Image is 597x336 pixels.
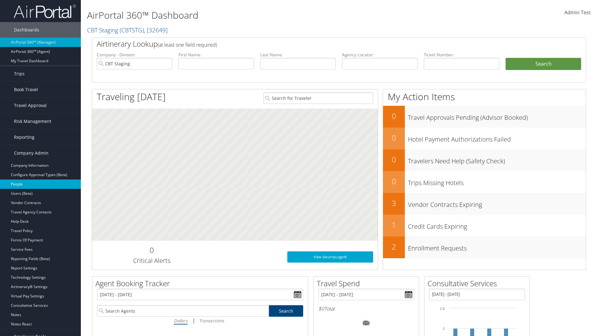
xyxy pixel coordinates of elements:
tspan: 1 [443,327,445,330]
h2: 0 [383,154,405,165]
a: 0Travel Approvals Pending (Advisor Booked) [383,106,586,128]
a: 0Travelers Need Help (Safety Check) [383,149,586,171]
div: | [97,317,303,324]
h3: Travel Approvals Pending (Advisor Booked) [408,110,586,122]
input: Search for Traveler [263,92,373,104]
label: Ticket Number: [424,52,499,58]
a: 0Trips Missing Hotels [383,171,586,193]
img: airportal-logo.png [14,4,76,19]
h2: Consultative Services [428,278,530,289]
span: Dashboards [14,22,39,38]
a: 0Hotel Payment Authorizations Failed [383,128,586,149]
h2: Agent Booking Tracker [95,278,308,289]
span: ( CBTSTG ) [120,26,144,34]
i: Transactions [199,318,224,324]
span: Book Travel [14,82,38,97]
h1: My Action Items [383,90,586,103]
span: (at least one field required) [158,41,217,48]
span: $0 [318,305,324,312]
a: 2Enrollment Requests [383,236,586,258]
h3: Credit Cards Expiring [408,219,586,231]
h3: Hotel Payment Authorizations Failed [408,132,586,144]
h2: 2 [383,241,405,252]
h2: Airtinerary Lookup [97,39,540,49]
a: 3Vendor Contracts Expiring [383,193,586,215]
button: Search [506,58,581,70]
label: Company - Division: [97,52,172,58]
label: Last Name: [260,52,336,58]
span: Risk Management [14,114,51,129]
label: First Name: [178,52,254,58]
h2: 0 [97,245,206,255]
span: Company Admin [14,145,49,161]
span: Travel Approval [14,98,47,113]
i: Dollars [174,318,187,324]
a: View SecurityLogic® [287,251,373,263]
h2: 0 [383,133,405,143]
h2: 1 [383,220,405,230]
h3: Vendor Contracts Expiring [408,197,586,209]
h2: 0 [383,111,405,121]
h1: Traveling [DATE] [97,90,166,103]
h3: Enrollment Requests [408,241,586,253]
h2: 3 [383,198,405,208]
a: Search [269,305,303,317]
h6: Total [318,305,414,312]
h2: Travel Spend [317,278,419,289]
a: Admin Test [564,3,591,22]
tspan: 1.5 [440,307,445,310]
h3: Trips Missing Hotels [408,175,586,187]
span: Reporting [14,129,35,145]
a: CBT Staging [87,26,168,34]
span: Admin Test [564,9,591,16]
h2: 0 [383,176,405,187]
label: Agency Locator: [342,52,418,58]
h3: Travelers Need Help (Safety Check) [408,154,586,166]
h3: Critical Alerts [97,256,206,265]
input: Search Agents [97,305,269,317]
span: , [ 32649 ] [144,26,168,34]
a: 1Credit Cards Expiring [383,215,586,236]
span: Trips [14,66,25,82]
h1: AirPortal 360™ Dashboard [87,9,423,22]
tspan: 0% [364,321,369,325]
